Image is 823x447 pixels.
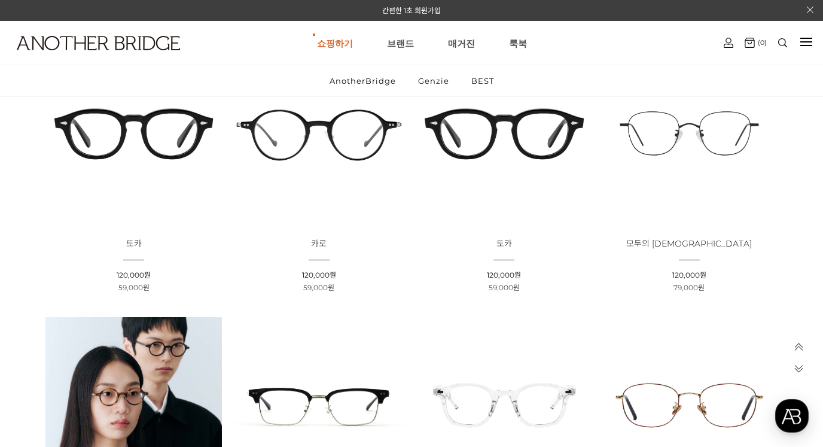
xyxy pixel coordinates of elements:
[408,65,459,96] a: Genzie
[626,239,752,248] a: 모두의 [DEMOGRAPHIC_DATA]
[185,366,199,375] span: 설정
[489,283,520,292] span: 59,000원
[45,45,222,222] img: 토카 아세테이트 뿔테 안경 이미지
[461,65,504,96] a: BEST
[778,38,787,47] img: search
[755,38,767,47] span: (0)
[319,65,406,96] a: AnotherBridge
[673,283,705,292] span: 79,000원
[4,348,79,378] a: 홈
[126,238,142,249] span: 토카
[416,45,593,222] img: 토카 아세테이트 안경 - 다양한 스타일에 맞는 뿔테 안경 이미지
[117,270,151,279] span: 120,000원
[496,239,512,248] a: 토카
[38,366,45,375] span: 홈
[118,283,150,292] span: 59,000원
[382,6,441,15] a: 간편한 1초 회원가입
[17,36,180,50] img: logo
[387,22,414,65] a: 브랜드
[311,238,327,249] span: 카로
[745,38,767,48] a: (0)
[745,38,755,48] img: cart
[601,45,778,222] img: 모두의 안경 - 다양한 크기에 맞춘 다용도 디자인 이미지
[6,36,129,80] a: logo
[724,38,733,48] img: cart
[303,283,334,292] span: 59,000원
[448,22,475,65] a: 매거진
[626,238,752,249] span: 모두의 [DEMOGRAPHIC_DATA]
[126,239,142,248] a: 토카
[509,22,527,65] a: 룩북
[317,22,353,65] a: 쇼핑하기
[302,270,336,279] span: 120,000원
[154,348,230,378] a: 설정
[311,239,327,248] a: 카로
[109,366,124,376] span: 대화
[496,238,512,249] span: 토카
[230,45,407,222] img: 카로 - 감각적인 디자인의 패션 아이템 이미지
[487,270,521,279] span: 120,000원
[79,348,154,378] a: 대화
[672,270,706,279] span: 120,000원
